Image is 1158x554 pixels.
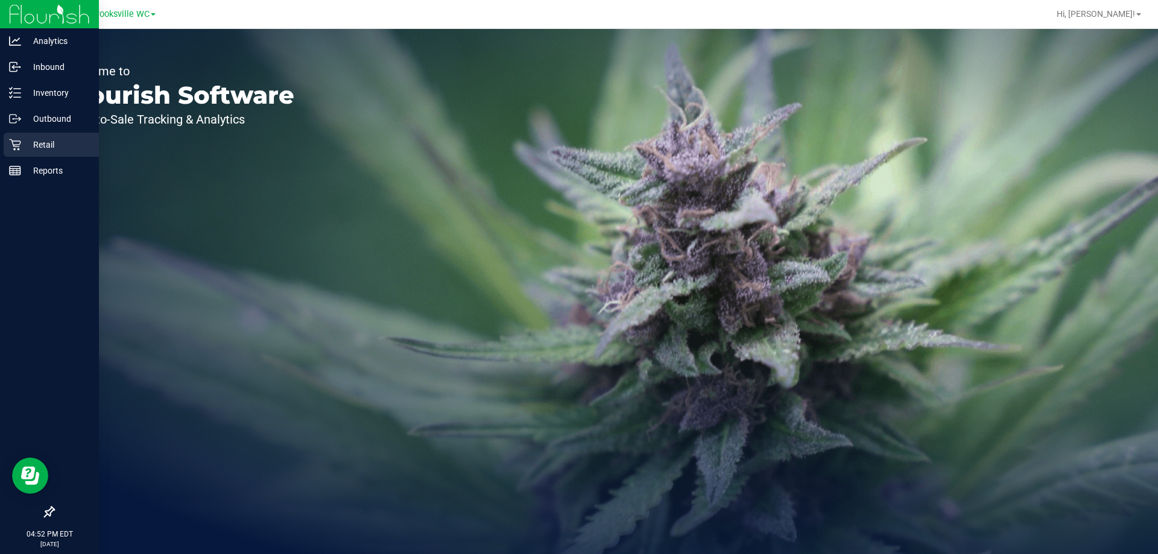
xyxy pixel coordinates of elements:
[12,458,48,494] iframe: Resource center
[9,165,21,177] inline-svg: Reports
[91,9,150,19] span: Brooksville WC
[21,34,93,48] p: Analytics
[9,113,21,125] inline-svg: Outbound
[21,137,93,152] p: Retail
[9,35,21,47] inline-svg: Analytics
[9,139,21,151] inline-svg: Retail
[5,540,93,549] p: [DATE]
[65,65,294,77] p: Welcome to
[5,529,93,540] p: 04:52 PM EDT
[65,83,294,107] p: Flourish Software
[21,112,93,126] p: Outbound
[21,86,93,100] p: Inventory
[21,163,93,178] p: Reports
[65,113,294,125] p: Seed-to-Sale Tracking & Analytics
[21,60,93,74] p: Inbound
[9,61,21,73] inline-svg: Inbound
[1057,9,1135,19] span: Hi, [PERSON_NAME]!
[9,87,21,99] inline-svg: Inventory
